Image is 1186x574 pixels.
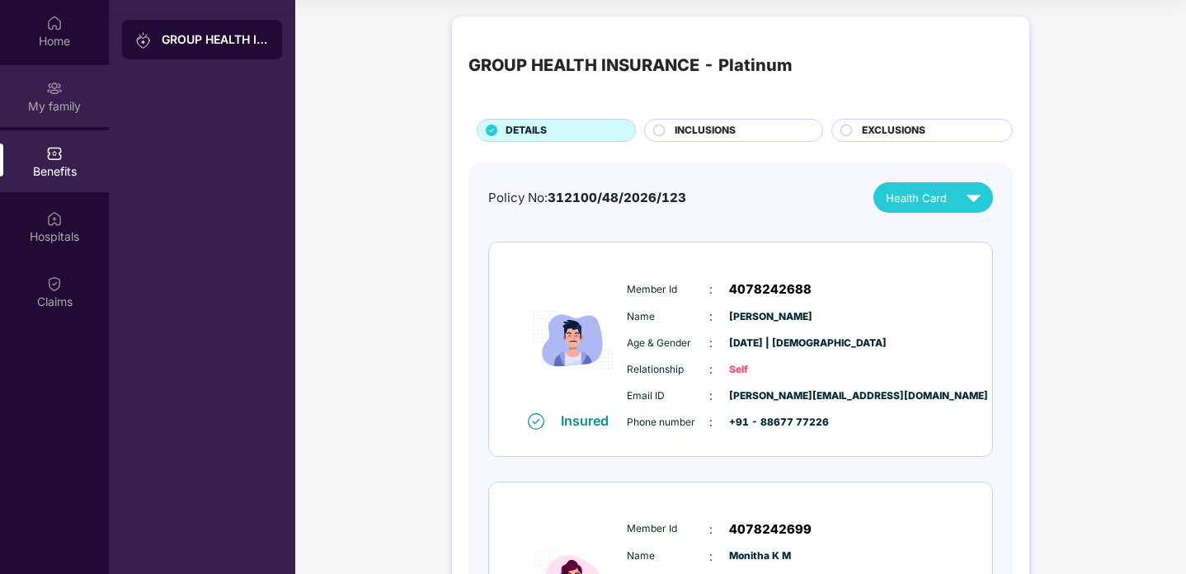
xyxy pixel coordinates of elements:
[709,387,713,405] span: :
[729,280,812,299] span: 4078242688
[627,336,709,351] span: Age & Gender
[627,309,709,325] span: Name
[729,388,812,404] span: [PERSON_NAME][EMAIL_ADDRESS][DOMAIN_NAME]
[46,275,63,292] img: svg+xml;base64,PHN2ZyBpZD0iQ2xhaW0iIHhtbG5zPSJodHRwOi8vd3d3LnczLm9yZy8yMDAwL3N2ZyIgd2lkdGg9IjIwIi...
[46,80,63,96] img: svg+xml;base64,PHN2ZyB3aWR0aD0iMjAiIGhlaWdodD0iMjAiIHZpZXdCb3g9IjAgMCAyMCAyMCIgZmlsbD0ibm9uZSIgeG...
[528,413,544,430] img: svg+xml;base64,PHN2ZyB4bWxucz0iaHR0cDovL3d3dy53My5vcmcvMjAwMC9zdmciIHdpZHRoPSIxNiIgaGVpZ2h0PSIxNi...
[548,190,686,205] span: 312100/48/2026/123
[886,190,947,206] span: Health Card
[675,123,736,139] span: INCLUSIONS
[729,309,812,325] span: [PERSON_NAME]
[627,521,709,537] span: Member Id
[729,415,812,430] span: +91 - 88677 77226
[627,362,709,378] span: Relationship
[729,336,812,351] span: [DATE] | [DEMOGRAPHIC_DATA]
[627,548,709,564] span: Name
[46,145,63,162] img: svg+xml;base64,PHN2ZyBpZD0iQmVuZWZpdHMiIHhtbG5zPSJodHRwOi8vd3d3LnczLm9yZy8yMDAwL3N2ZyIgd2lkdGg9Ij...
[729,520,812,539] span: 4078242699
[729,548,812,564] span: Monitha K M
[709,280,713,299] span: :
[561,412,619,429] div: Insured
[46,15,63,31] img: svg+xml;base64,PHN2ZyBpZD0iSG9tZSIgeG1sbnM9Imh0dHA6Ly93d3cudzMub3JnLzIwMDAvc3ZnIiB3aWR0aD0iMjAiIG...
[162,31,269,48] div: GROUP HEALTH INSURANCE - Platinum
[135,32,152,49] img: svg+xml;base64,PHN2ZyB3aWR0aD0iMjAiIGhlaWdodD0iMjAiIHZpZXdCb3g9IjAgMCAyMCAyMCIgZmlsbD0ibm9uZSIgeG...
[627,388,709,404] span: Email ID
[729,362,812,378] span: Self
[627,415,709,430] span: Phone number
[709,308,713,326] span: :
[46,210,63,227] img: svg+xml;base64,PHN2ZyBpZD0iSG9zcGl0YWxzIiB4bWxucz0iaHR0cDovL3d3dy53My5vcmcvMjAwMC9zdmciIHdpZHRoPS...
[862,123,925,139] span: EXCLUSIONS
[709,548,713,566] span: :
[873,182,993,213] button: Health Card
[709,360,713,379] span: :
[524,269,623,412] img: icon
[709,334,713,352] span: :
[468,53,793,78] div: GROUP HEALTH INSURANCE - Platinum
[709,413,713,431] span: :
[506,123,547,139] span: DETAILS
[959,183,988,212] img: svg+xml;base64,PHN2ZyB4bWxucz0iaHR0cDovL3d3dy53My5vcmcvMjAwMC9zdmciIHZpZXdCb3g9IjAgMCAyNCAyNCIgd2...
[488,188,686,208] div: Policy No:
[709,520,713,539] span: :
[627,282,709,298] span: Member Id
